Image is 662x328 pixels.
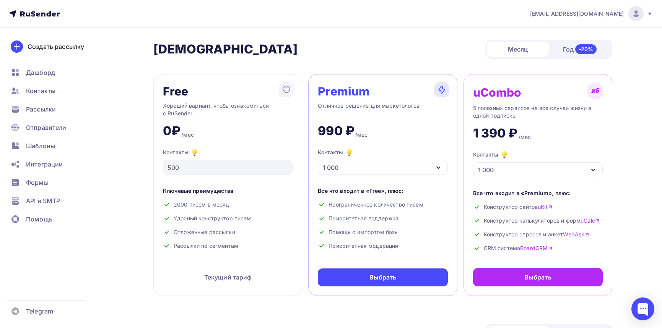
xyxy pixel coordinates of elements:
[581,217,600,225] a: uCalc
[524,273,551,282] div: Выбрать
[519,133,531,141] div: /мес
[26,196,60,205] span: API и SMTP
[6,83,97,99] a: Контакты
[153,42,298,57] h2: [DEMOGRAPHIC_DATA]
[163,85,189,97] div: Free
[484,203,553,211] span: Конструктор сайтов
[575,44,597,54] div: -20%
[6,120,97,135] a: Отправители
[6,102,97,117] a: Рассылки
[318,85,369,97] div: Premium
[28,42,84,51] div: Создать рассылку
[26,215,52,224] span: Помощь
[26,123,67,132] span: Отправители
[6,175,97,190] a: Формы
[487,42,549,57] div: Месяц
[26,307,53,316] span: Telegram
[163,123,181,139] div: 0₽
[538,203,553,211] a: uKit
[484,244,553,252] span: CRM система
[473,189,603,197] div: Все что входит в «Premium», плюс:
[163,201,293,208] div: 2000 писем в месяц
[369,273,397,282] div: Выбрать
[563,231,589,238] a: WebAsk
[181,131,194,139] div: /мес
[318,215,447,222] div: Приоритетная поддержка
[26,86,55,95] span: Контакты
[26,68,55,77] span: Дашборд
[473,126,518,141] div: 1 390 ₽
[323,163,338,172] div: 1 000
[484,231,590,238] span: Конструктор опросов и анкет
[473,150,509,159] div: Контакты
[163,268,293,286] div: Текущий тариф
[163,228,293,236] div: Отложенные рассылки
[318,228,447,236] div: Помощь с импортом базы
[163,148,293,157] div: Контакты
[530,10,624,18] span: [EMAIL_ADDRESS][DOMAIN_NAME]
[473,150,603,177] button: Контакты 1 000
[163,242,293,250] div: Рассылки по сегментам
[318,123,355,139] div: 990 ₽
[530,6,653,21] a: [EMAIL_ADDRESS][DOMAIN_NAME]
[473,104,603,120] div: 5 полезных сервисов на все случаи жизни в одной подписке
[6,65,97,80] a: Дашборд
[318,148,354,157] div: Контакты
[318,201,447,208] div: Неограниченное количество писем
[318,187,447,195] div: Все что входит в «Free», плюс:
[520,244,553,252] a: BoardCRM
[478,165,494,175] div: 1 000
[26,105,56,114] span: Рассылки
[26,141,55,150] span: Шаблоны
[484,217,600,225] span: Конструктор калькуляторов и форм
[473,86,522,99] div: uCombo
[549,41,611,57] div: Год
[26,160,63,169] span: Интеграции
[318,242,447,250] div: Приоритетная модерация
[163,187,293,195] div: Ключевые преимущества
[163,215,293,222] div: Удобный конструктор писем
[318,148,447,175] button: Контакты 1 000
[6,138,97,153] a: Шаблоны
[355,131,368,139] div: /мес
[318,102,447,117] div: Отличное решение для маркетологов
[26,178,49,187] span: Формы
[163,102,293,117] div: Хороший вариант, чтобы ознакомиться с RuSender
